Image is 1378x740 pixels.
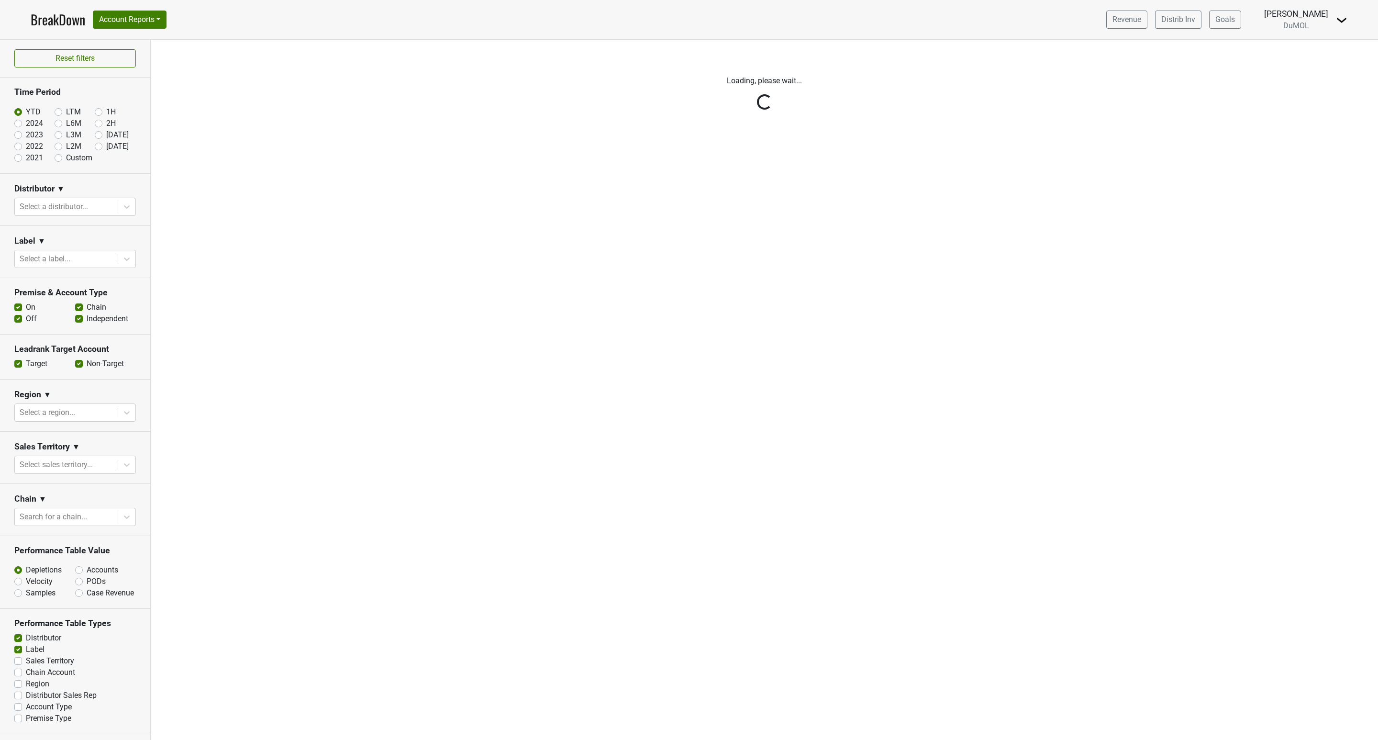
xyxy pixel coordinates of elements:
a: BreakDown [31,10,85,30]
a: Revenue [1106,11,1147,29]
a: Distrib Inv [1155,11,1201,29]
button: Account Reports [93,11,167,29]
img: Dropdown Menu [1336,14,1347,26]
div: [PERSON_NAME] [1264,8,1328,20]
p: Loading, please wait... [499,75,1030,87]
span: DuMOL [1283,21,1309,30]
a: Goals [1209,11,1241,29]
